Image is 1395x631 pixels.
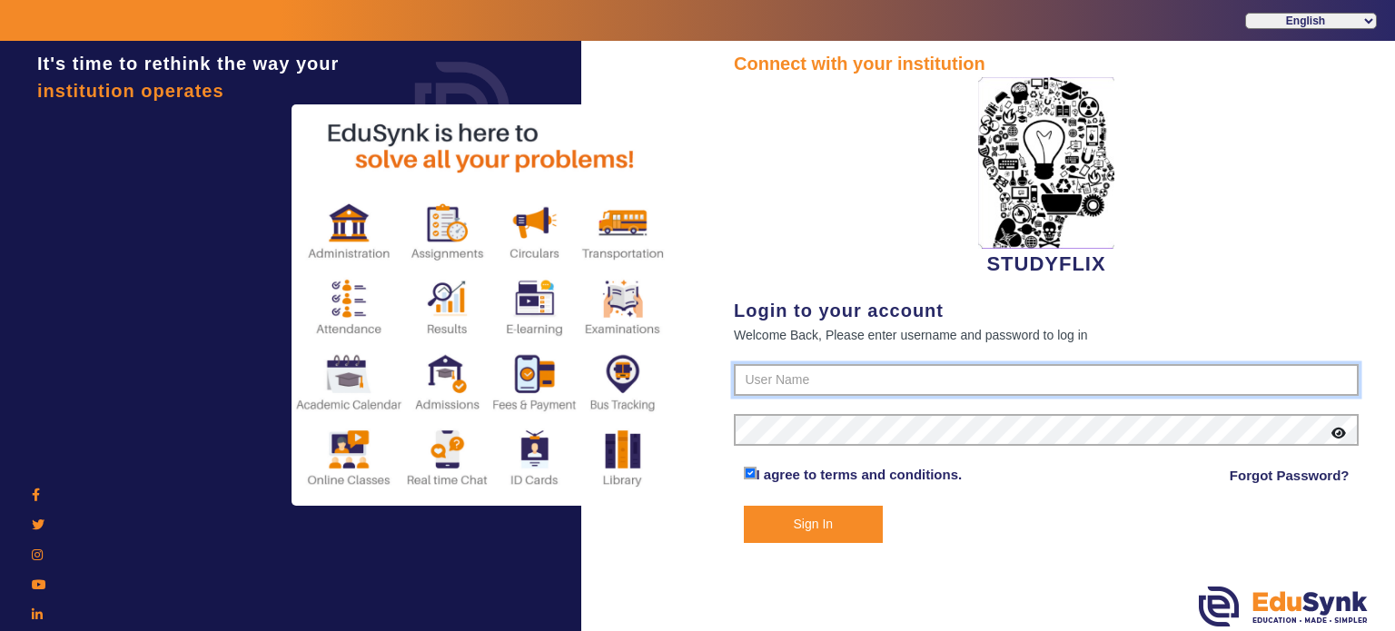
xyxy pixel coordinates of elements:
span: institution operates [37,81,224,101]
img: login2.png [292,104,673,506]
a: Forgot Password? [1230,465,1350,487]
div: Welcome Back, Please enter username and password to log in [734,324,1359,346]
div: STUDYFLIX [734,77,1359,279]
span: It's time to rethink the way your [37,54,339,74]
button: Sign In [744,506,884,543]
a: I agree to terms and conditions. [757,467,963,482]
img: login.png [394,41,530,177]
input: User Name [734,364,1359,397]
div: Login to your account [734,297,1359,324]
img: edusynk.png [1199,587,1368,626]
div: Connect with your institution [734,50,1359,77]
img: 2da83ddf-6089-4dce-a9e2-416746467bdd [978,77,1114,249]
